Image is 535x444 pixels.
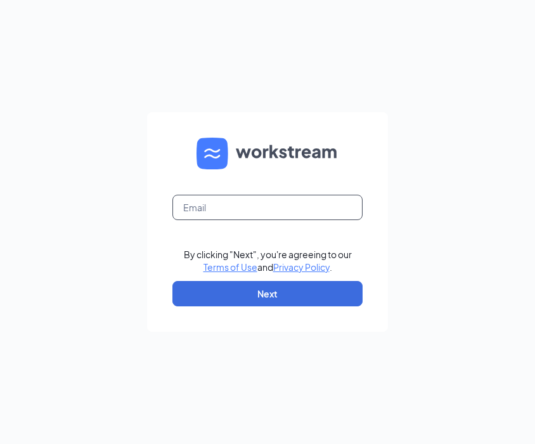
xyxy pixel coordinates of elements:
input: Email [172,195,363,220]
a: Terms of Use [203,261,257,273]
button: Next [172,281,363,306]
img: WS logo and Workstream text [197,138,338,169]
div: By clicking "Next", you're agreeing to our and . [184,248,352,273]
a: Privacy Policy [273,261,330,273]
